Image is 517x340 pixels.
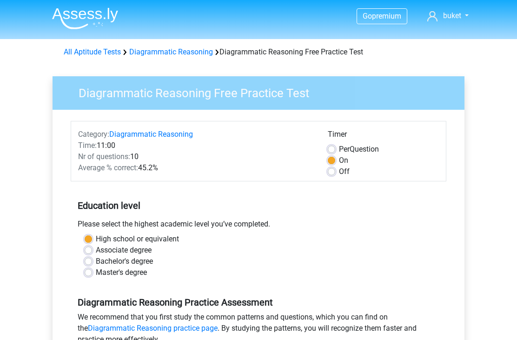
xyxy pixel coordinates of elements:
[78,141,97,150] span: Time:
[443,11,461,20] span: buket
[339,166,350,177] label: Off
[339,144,379,155] label: Question
[71,140,321,151] div: 11:00
[363,12,372,20] span: Go
[78,196,439,215] h5: Education level
[60,47,457,58] div: Diagrammatic Reasoning Free Practice Test
[88,324,218,333] a: Diagrammatic Reasoning practice page
[64,47,121,56] a: All Aptitude Tests
[339,145,350,153] span: Per
[328,129,439,144] div: Timer
[96,256,153,267] label: Bachelor's degree
[78,163,138,172] span: Average % correct:
[129,47,213,56] a: Diagrammatic Reasoning
[71,151,321,162] div: 10
[78,297,439,308] h5: Diagrammatic Reasoning Practice Assessment
[357,10,407,22] a: Gopremium
[67,82,457,100] h3: Diagrammatic Reasoning Free Practice Test
[372,12,401,20] span: premium
[96,233,179,245] label: High school or equivalent
[424,10,472,21] a: buket
[71,219,446,233] div: Please select the highest academic level you’ve completed.
[96,245,152,256] label: Associate degree
[52,7,118,29] img: Assessly
[96,267,147,278] label: Master's degree
[78,152,130,161] span: Nr of questions:
[71,162,321,173] div: 45.2%
[78,130,109,139] span: Category:
[109,130,193,139] a: Diagrammatic Reasoning
[339,155,348,166] label: On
